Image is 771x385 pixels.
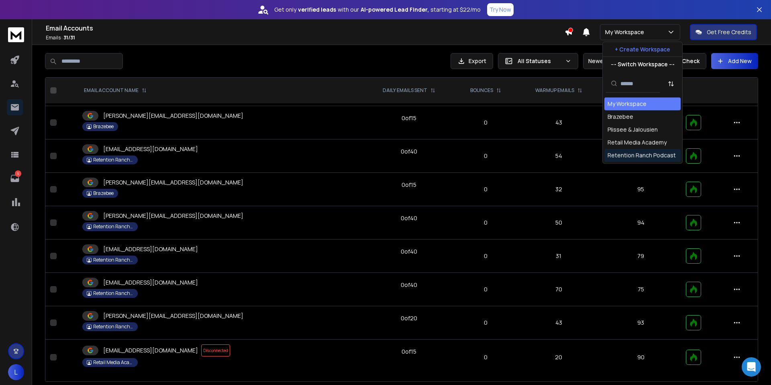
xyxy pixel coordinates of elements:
[93,324,133,330] p: Retention Ranch Podcast
[605,28,647,36] p: My Workspace
[516,173,601,206] td: 32
[402,181,416,189] div: 0 of 15
[93,257,133,263] p: Retention Ranch Podcast
[103,112,243,120] p: [PERSON_NAME][EMAIL_ADDRESS][DOMAIN_NAME]
[516,206,601,240] td: 50
[470,87,493,94] p: BOUNCES
[690,24,757,40] button: Get Free Credits
[63,34,75,41] span: 31 / 31
[103,245,198,253] p: [EMAIL_ADDRESS][DOMAIN_NAME]
[487,3,514,16] button: Try Now
[663,76,679,92] button: Sort by Sort A-Z
[460,119,512,127] p: 0
[601,173,681,206] td: 95
[707,28,751,36] p: Get Free Credits
[401,281,417,289] div: 0 of 40
[518,57,562,65] p: All Statuses
[93,223,133,230] p: Retention Ranch Podcast
[601,106,681,139] td: 89
[516,273,601,306] td: 70
[401,314,417,322] div: 0 of 20
[516,139,601,173] td: 54
[451,53,493,69] button: Export
[7,170,23,186] a: 5
[460,219,512,227] p: 0
[93,157,133,163] p: Retention Ranch Podcast
[15,170,21,177] p: 5
[8,364,24,380] button: L
[402,114,416,122] div: 0 of 15
[460,319,512,327] p: 0
[601,139,681,173] td: 95
[103,312,243,320] p: [PERSON_NAME][EMAIL_ADDRESS][DOMAIN_NAME]
[583,53,635,69] button: Newest
[46,23,565,33] h1: Email Accounts
[516,106,601,139] td: 43
[46,35,565,41] p: Emails :
[401,214,417,222] div: 0 of 40
[490,6,511,14] p: Try Now
[603,42,682,57] button: + Create Workspace
[615,45,670,53] p: + Create Workspace
[402,348,416,356] div: 0 of 15
[601,206,681,240] td: 94
[611,60,675,68] p: --- Switch Workspace ---
[93,359,133,366] p: Retail Media Academy
[460,185,512,193] p: 0
[516,340,601,375] td: 20
[383,87,427,94] p: DAILY EMAILS SENT
[93,123,114,130] p: Brazebee
[401,147,417,156] div: 0 of 40
[361,6,429,14] strong: AI-powered Lead Finder,
[103,279,198,287] p: [EMAIL_ADDRESS][DOMAIN_NAME]
[460,252,512,260] p: 0
[608,139,667,147] div: Retail Media Academy
[401,248,417,256] div: 0 of 40
[608,113,633,121] div: Brazebee
[84,87,147,94] div: EMAIL ACCOUNT NAME
[103,145,198,153] p: [EMAIL_ADDRESS][DOMAIN_NAME]
[460,285,512,293] p: 0
[103,178,243,186] p: [PERSON_NAME][EMAIL_ADDRESS][DOMAIN_NAME]
[711,53,758,69] button: Add New
[274,6,481,14] p: Get only with our starting at $22/mo
[742,357,761,377] div: Open Intercom Messenger
[608,126,658,134] div: Plissee & Jalousien
[93,290,133,297] p: Retention Ranch Podcast
[103,212,243,220] p: [PERSON_NAME][EMAIL_ADDRESS][DOMAIN_NAME]
[8,27,24,42] img: logo
[535,87,574,94] p: WARMUP EMAILS
[601,306,681,340] td: 93
[608,152,676,160] div: Retention Ranch Podcast
[516,240,601,273] td: 31
[601,240,681,273] td: 79
[103,346,198,354] p: [EMAIL_ADDRESS][DOMAIN_NAME]
[201,344,230,356] span: Disconnected
[516,306,601,340] td: 43
[93,190,114,197] p: Brazebee
[460,152,512,160] p: 0
[601,273,681,306] td: 75
[608,100,647,108] div: My Workspace
[601,340,681,375] td: 90
[298,6,336,14] strong: verified leads
[460,353,512,361] p: 0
